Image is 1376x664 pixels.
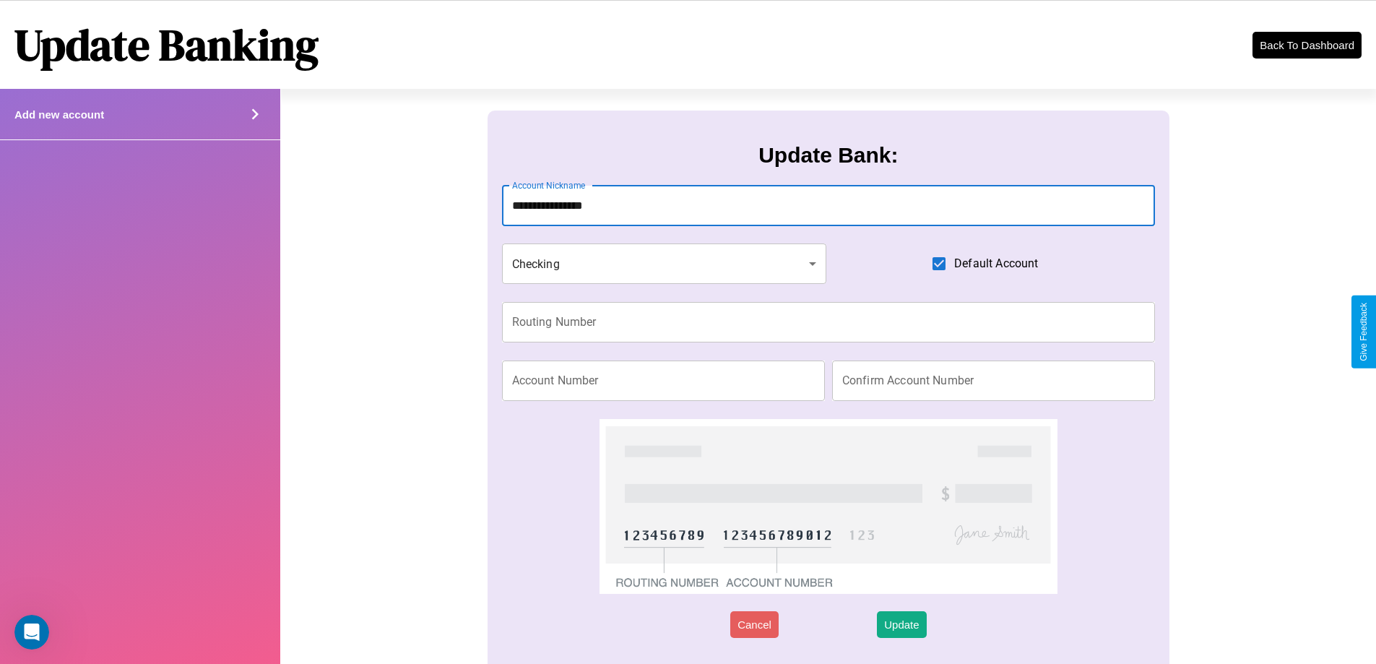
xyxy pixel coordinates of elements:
h3: Update Bank: [758,143,898,168]
button: Cancel [730,611,779,638]
div: Checking [502,243,827,284]
button: Update [877,611,926,638]
h4: Add new account [14,108,104,121]
button: Back To Dashboard [1252,32,1362,59]
span: Default Account [954,255,1038,272]
h1: Update Banking [14,15,319,74]
label: Account Nickname [512,179,586,191]
iframe: Intercom live chat [14,615,49,650]
div: Give Feedback [1359,303,1369,361]
img: check [600,419,1057,594]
